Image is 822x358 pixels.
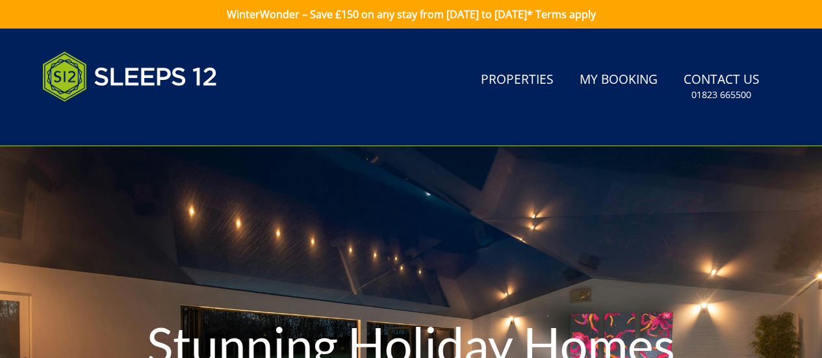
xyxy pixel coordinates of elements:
iframe: Customer reviews powered by Trustpilot [36,117,172,128]
img: Sleeps 12 [42,44,218,109]
a: Contact Us01823 665500 [678,66,765,108]
a: Properties [476,66,559,95]
a: My Booking [574,66,663,95]
small: 01823 665500 [691,88,751,101]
